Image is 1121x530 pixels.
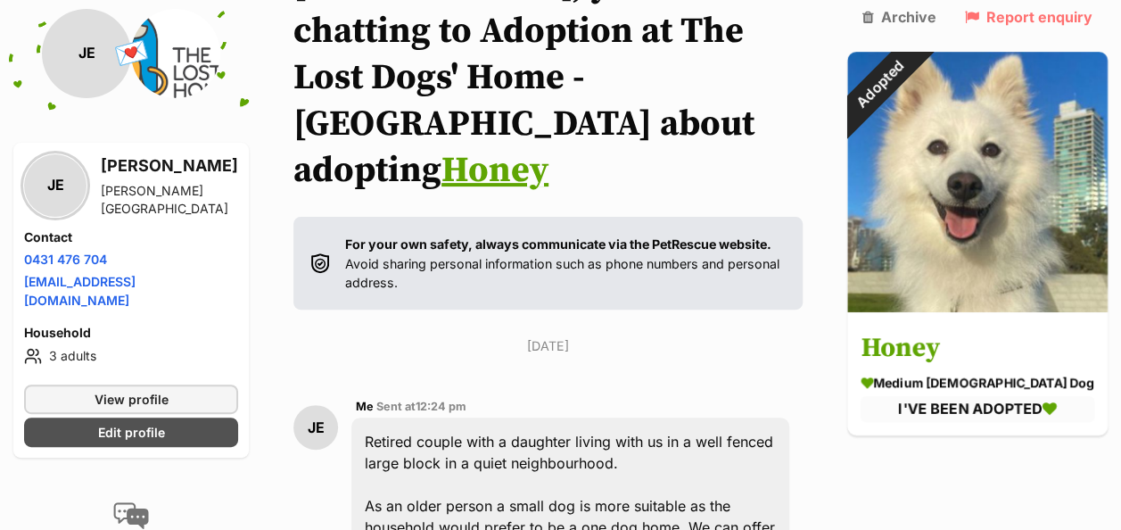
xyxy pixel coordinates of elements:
p: [DATE] [293,336,803,355]
a: Report enquiry [965,9,1092,25]
h4: Contact [24,228,238,246]
a: Honey [441,148,548,193]
li: 3 adults [24,345,238,367]
span: Edit profile [98,423,165,442]
span: Me [356,400,374,413]
div: I'VE BEEN ADOPTED [861,397,1094,422]
h3: [PERSON_NAME] [101,153,238,178]
a: View profile [24,385,238,414]
img: The Lost Dogs' Home - North Melbourne profile pic [131,9,220,98]
a: Archive [862,9,936,25]
img: Honey [847,52,1108,312]
strong: For your own safety, always communicate via the PetRescue website. [345,236,771,252]
a: Honey medium [DEMOGRAPHIC_DATA] Dog I'VE BEEN ADOPTED [847,316,1108,435]
h3: Honey [861,329,1094,369]
span: 💌 [111,35,152,73]
span: 12:24 pm [416,400,466,413]
div: JE [293,405,338,450]
a: Edit profile [24,418,238,447]
a: [EMAIL_ADDRESS][DOMAIN_NAME] [24,274,136,308]
a: Adopted [847,298,1108,316]
div: medium [DEMOGRAPHIC_DATA] Dog [861,374,1094,393]
h4: Household [24,324,238,342]
span: View profile [95,390,169,409]
img: conversation-icon-4a6f8262b818ee0b60e3300018af0b2d0b884aa5de6e9bcb8d3d4eeb1a70a7c4.svg [113,502,149,529]
span: Sent at [376,400,466,413]
p: Avoid sharing personal information such as phone numbers and personal address. [345,235,785,292]
div: Adopted [823,28,937,142]
div: [PERSON_NAME][GEOGRAPHIC_DATA] [101,182,238,218]
div: JE [24,154,87,217]
a: 0431 476 704 [24,252,107,267]
div: JE [42,9,131,98]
